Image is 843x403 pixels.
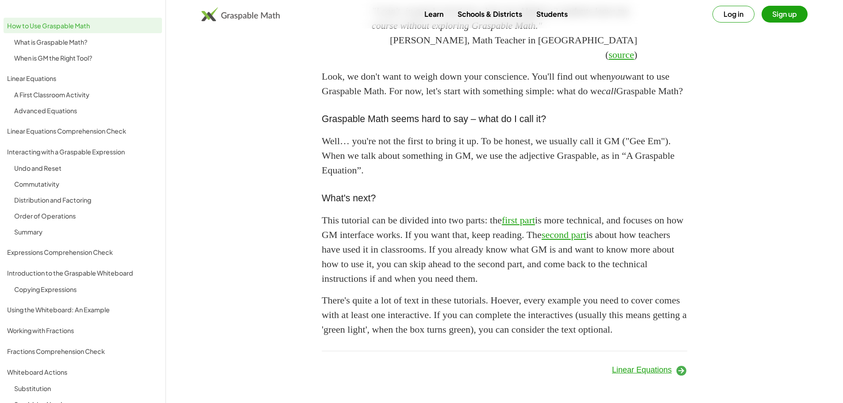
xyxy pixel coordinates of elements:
[14,53,158,63] div: When is GM the Right Tool?
[450,6,529,22] a: Schools & Districts
[542,229,586,240] a: second part
[502,215,535,226] a: first part
[14,37,158,47] div: What is Graspable Math?
[322,69,687,98] p: Look, we don't want to weigh down your conscience. You'll find out when want to use Graspable Mat...
[4,18,162,33] a: How to Use Graspable Math
[4,244,162,260] a: Expressions Comprehension Check
[14,195,158,205] div: Distribution and Factoring
[7,268,158,278] div: Introduction to the Graspable Whiteboard
[14,284,158,295] div: Copying Expressions
[322,112,687,127] h3: Graspable Math seems hard to say – what do I call it?
[4,322,162,338] a: Working with Fractions
[322,293,687,337] p: There's quite a lot of text in these tutorials. Hoever, every example you need to cover comes wit...
[611,71,625,82] em: you
[7,20,158,31] div: How to Use Graspable Math
[7,367,158,377] div: Whiteboard Actions
[14,105,158,116] div: Advanced Equations
[417,6,450,22] a: Learn
[7,73,158,84] div: Linear Equations
[712,6,754,23] button: Log in
[7,325,158,336] div: Working with Fractions
[7,126,158,136] div: Linear Equations Comprehension Check
[612,365,687,374] a: Linear Equations
[612,365,672,374] span: Linear Equations
[602,85,616,96] em: call
[7,304,158,315] div: Using the Whiteboard: An Example
[4,302,162,317] a: Using the Whiteboard: An Example
[529,6,575,22] a: Students
[14,211,158,221] div: Order of Operations
[14,226,158,237] div: Summary
[4,364,162,380] a: Whiteboard Actions
[14,163,158,173] div: Undo and Reset
[14,179,158,189] div: Commutativity
[4,265,162,280] a: Introduction to the Graspable Whiteboard
[372,33,637,62] p: [PERSON_NAME], Math Teacher in [GEOGRAPHIC_DATA] ( )
[4,123,162,138] a: Linear Equations Comprehension Check
[7,146,158,157] div: Interacting with a Graspable Expression
[7,346,158,357] div: Fractions Comprehension Check
[4,144,162,159] a: Interacting with a Graspable Expression
[14,383,158,394] div: Substitution
[608,49,634,60] a: source
[322,213,687,286] p: This tutorial can be divided into two parts: the is more technical, and focuses on how GM interfa...
[4,343,162,359] a: Fractions Comprehension Check
[322,134,687,177] div: Well… you're not the first to bring it up. To be honest, we usually call it GM ("Gee Em"). When w...
[7,247,158,257] div: Expressions Comprehension Check
[762,6,808,23] button: Sign up
[4,70,162,86] a: Linear Equations
[14,89,158,100] div: A First Classroom Activity
[322,192,687,206] h3: What's next?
